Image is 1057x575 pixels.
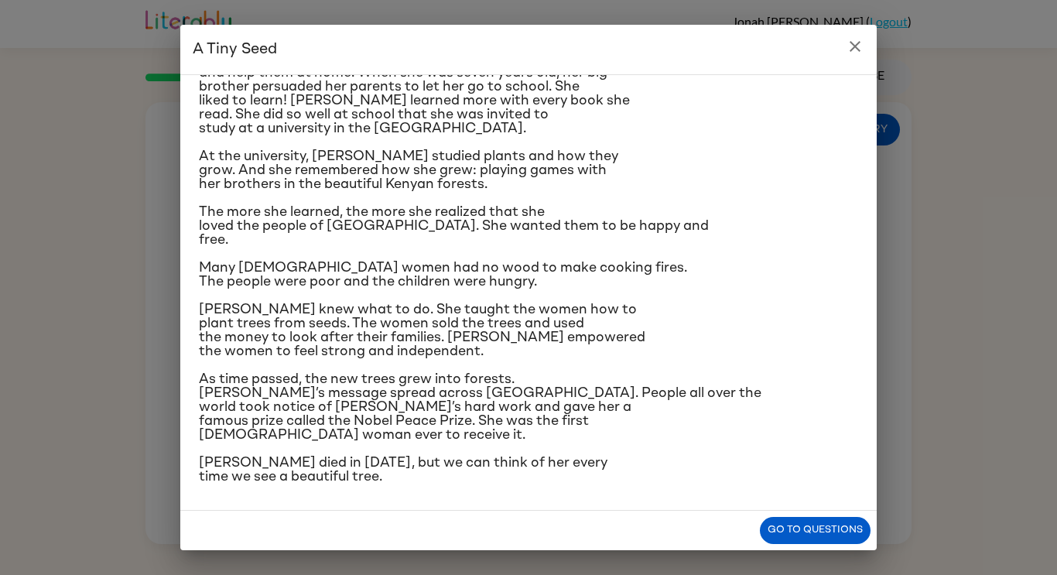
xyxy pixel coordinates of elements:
[840,31,871,62] button: close
[180,25,877,74] h2: A Tiny Seed
[199,38,630,135] span: [PERSON_NAME] was a clever child, and she couldn’t wait to go to school, but her mother and fathe...
[199,205,709,247] span: The more she learned, the more she realized that she loved the people of [GEOGRAPHIC_DATA]. She w...
[199,456,607,484] span: [PERSON_NAME] died in [DATE], but we can think of her every time we see a beautiful tree.
[760,517,871,544] button: Go to questions
[199,303,645,358] span: [PERSON_NAME] knew what to do. She taught the women how to plant trees from seeds. The women sold...
[199,149,618,191] span: At the university, [PERSON_NAME] studied plants and how they grow. And she remembered how she gre...
[199,372,761,442] span: As time passed, the new trees grew into forests. [PERSON_NAME]’s message spread across [GEOGRAPHI...
[199,261,687,289] span: Many [DEMOGRAPHIC_DATA] women had no wood to make cooking fires. The people were poor and the chi...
